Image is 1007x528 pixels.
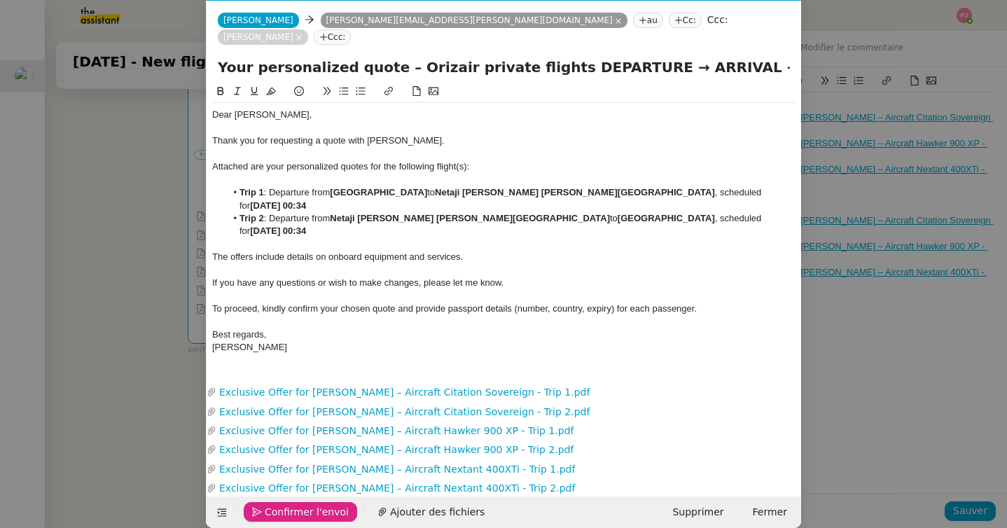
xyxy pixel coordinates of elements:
button: Fermer [744,502,796,522]
button: Supprimer [664,502,732,522]
nz-tag: [PERSON_NAME] [218,29,308,45]
strong: [DATE] 00:34 [250,200,306,211]
a: Exclusive Offer for [PERSON_NAME] – Aircraft Hawker 900 XP - Trip 2.pdf [216,442,770,458]
a: Exclusive Offer for [PERSON_NAME] – Aircraft Citation Sovereign - Trip 2.pdf [216,404,770,420]
strong: Trip 2 [239,213,264,223]
span: Thank you for requesting a quote with [PERSON_NAME]. [212,135,445,146]
nz-tag: [PERSON_NAME][EMAIL_ADDRESS][PERSON_NAME][DOMAIN_NAME] [321,13,627,28]
strong: [GEOGRAPHIC_DATA] [618,213,715,223]
span: If you have any questions or wish to make changes, please let me know. [212,277,504,288]
button: Confirmer l'envoi [244,502,357,522]
a: Exclusive Offer for [PERSON_NAME] – Aircraft Nextant 400XTi - Trip 2.pdf [216,480,770,496]
span: Supprimer [672,504,723,520]
span: [PERSON_NAME] [223,15,293,25]
span: Attached are your personalized quotes for the following flight(s): [212,161,469,172]
span: The offers include details on onboard equipment and services. [212,251,463,262]
input: Subject [218,57,790,78]
li: : Departure from to , scheduled for [226,212,796,238]
strong: [DATE] 00:34 [250,225,306,236]
li: : Departure from to , scheduled for [226,186,796,212]
span: Best regards, [212,329,266,340]
span: [PERSON_NAME] [212,342,287,352]
label: Ccc: [707,14,728,25]
button: Ajouter des fichiers [369,502,493,522]
div: Dear [PERSON_NAME], [212,109,796,121]
nz-tag: Ccc: [314,29,352,45]
strong: Netaji [PERSON_NAME] [PERSON_NAME][GEOGRAPHIC_DATA] [435,187,715,197]
span: Confirmer l'envoi [265,504,349,520]
a: Exclusive Offer for [PERSON_NAME] – Aircraft Citation Sovereign - Trip 1.pdf [216,384,770,401]
nz-tag: Cc: [669,13,702,28]
a: Exclusive Offer for [PERSON_NAME] – Aircraft Nextant 400XTi - Trip 1.pdf [216,461,770,478]
strong: Netaji [PERSON_NAME] [PERSON_NAME][GEOGRAPHIC_DATA] [330,213,610,223]
span: Ajouter des fichiers [390,504,485,520]
span: To proceed, kindly confirm your chosen quote and provide passport details (number, country, expir... [212,303,697,314]
strong: Trip 1 [239,187,264,197]
span: Fermer [753,504,787,520]
nz-tag: au [633,13,663,28]
a: Exclusive Offer for [PERSON_NAME] – Aircraft Hawker 900 XP - Trip 1.pdf [216,423,770,439]
strong: [GEOGRAPHIC_DATA] [330,187,427,197]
